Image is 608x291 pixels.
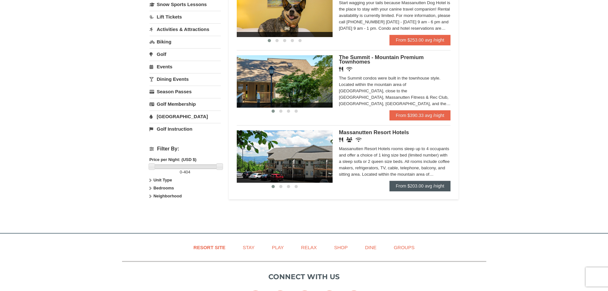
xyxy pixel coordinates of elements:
a: Dining Events [150,73,221,85]
strong: Neighborhood [153,194,182,198]
a: Biking [150,36,221,48]
a: Activities & Attractions [150,23,221,35]
a: Golf [150,48,221,60]
p: Connect with us [122,272,486,282]
a: Shop [326,240,356,255]
a: From $253.00 avg /night [389,35,451,45]
a: Groups [386,240,422,255]
a: Golf Membership [150,98,221,110]
a: Relax [293,240,325,255]
a: Resort Site [186,240,234,255]
div: Massanutten Resort Hotels rooms sleep up to 4 occupants and offer a choice of 1 king size bed (li... [339,146,451,178]
a: Dine [357,240,384,255]
a: Golf Instruction [150,123,221,135]
a: Season Passes [150,86,221,97]
span: Massanutten Resort Hotels [339,129,409,135]
span: 0 [180,170,182,174]
i: Wireless Internet (free) [356,137,362,142]
i: Wireless Internet (free) [346,67,352,72]
i: Restaurant [339,137,343,142]
a: Stay [235,240,263,255]
a: [GEOGRAPHIC_DATA] [150,111,221,122]
h4: Filter By: [150,146,221,152]
a: Play [264,240,292,255]
i: Banquet Facilities [346,137,352,142]
strong: Bedrooms [153,186,174,190]
span: The Summit - Mountain Premium Townhomes [339,54,424,65]
strong: Unit Type [153,178,172,182]
a: Events [150,61,221,73]
label: - [150,169,221,175]
a: Lift Tickets [150,11,221,23]
strong: Price per Night: (USD $) [150,157,196,162]
a: From $203.00 avg /night [389,181,451,191]
i: Restaurant [339,67,343,72]
a: From $390.33 avg /night [389,110,451,120]
div: The Summit condos were built in the townhouse style. Located within the mountain area of [GEOGRAP... [339,75,451,107]
span: 404 [183,170,190,174]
